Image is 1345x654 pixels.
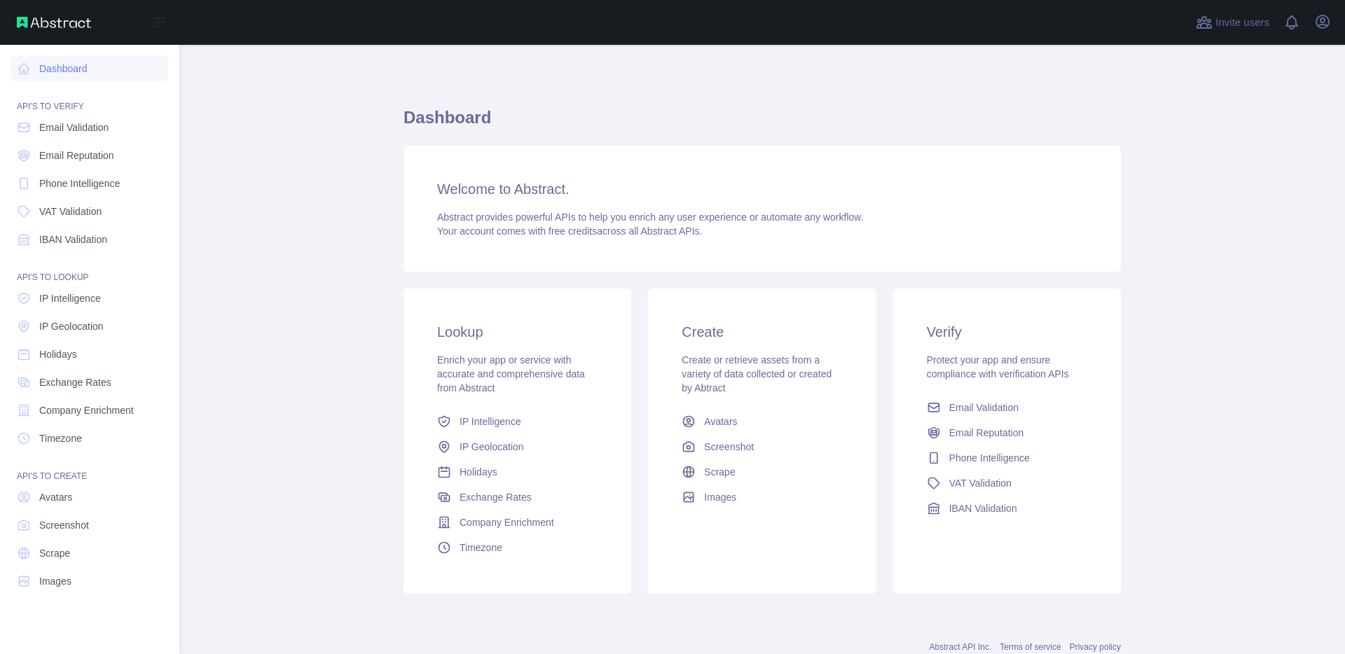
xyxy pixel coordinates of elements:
span: Images [704,490,736,504]
span: Scrape [704,465,735,479]
h1: Dashboard [403,106,1121,140]
a: IP Intelligence [432,409,603,434]
a: Images [676,485,848,510]
span: Email Reputation [949,426,1024,440]
a: Timezone [11,426,168,451]
span: Email Validation [39,120,109,134]
span: Exchange Rates [460,490,532,504]
a: VAT Validation [921,471,1093,496]
a: IBAN Validation [11,227,168,252]
span: IP Intelligence [460,415,521,429]
span: Email Reputation [39,148,114,162]
span: Holidays [460,465,497,479]
span: Your account comes with across all Abstract APIs. [437,225,702,237]
div: API'S TO VERIFY [11,84,168,112]
span: Enrich your app or service with accurate and comprehensive data from Abstract [437,354,585,394]
a: Abstract API Inc. [930,642,992,652]
span: Create or retrieve assets from a variety of data collected or created by Abtract [682,354,832,394]
span: IP Geolocation [460,440,524,454]
a: Holidays [11,342,168,367]
span: Company Enrichment [39,403,134,417]
a: Images [11,569,168,594]
span: Images [39,574,71,588]
a: Terms of service [1000,642,1061,652]
a: Email Reputation [11,143,168,168]
a: Privacy policy [1070,642,1121,652]
span: Avatars [704,415,737,429]
a: Avatars [676,409,848,434]
div: API'S TO CREATE [11,454,168,482]
a: Email Validation [921,395,1093,420]
span: Phone Intelligence [949,451,1030,465]
span: IP Geolocation [39,319,104,333]
span: VAT Validation [39,204,102,218]
span: free credits [549,225,597,237]
span: Avatars [39,490,72,504]
a: Screenshot [11,513,168,538]
a: Timezone [432,535,603,560]
h3: Lookup [437,322,598,342]
span: Invite users [1215,15,1269,31]
a: IP Geolocation [11,314,168,339]
div: API'S TO LOOKUP [11,255,168,283]
span: VAT Validation [949,476,1012,490]
h3: Welcome to Abstract. [437,179,1087,199]
span: Timezone [460,541,502,555]
span: Holidays [39,347,77,361]
a: Screenshot [676,434,848,459]
span: Exchange Rates [39,375,111,389]
a: Dashboard [11,56,168,81]
span: Phone Intelligence [39,176,120,190]
img: Abstract API [17,17,91,28]
span: Screenshot [39,518,89,532]
a: IBAN Validation [921,496,1093,521]
a: Exchange Rates [11,370,168,395]
a: Avatars [11,485,168,510]
a: Holidays [432,459,603,485]
span: Protect your app and ensure compliance with verification APIs [927,354,1069,380]
span: Company Enrichment [460,515,554,529]
span: Scrape [39,546,70,560]
span: IBAN Validation [949,501,1017,515]
span: Timezone [39,431,82,445]
a: Company Enrichment [11,398,168,423]
a: Email Reputation [921,420,1093,445]
h3: Create [682,322,842,342]
button: Invite users [1193,11,1272,34]
span: Abstract provides powerful APIs to help you enrich any user experience or automate any workflow. [437,211,864,223]
a: VAT Validation [11,199,168,224]
a: IP Geolocation [432,434,603,459]
a: Scrape [676,459,848,485]
h3: Verify [927,322,1087,342]
a: Scrape [11,541,168,566]
a: Email Validation [11,115,168,140]
a: Company Enrichment [432,510,603,535]
a: IP Intelligence [11,286,168,311]
span: Email Validation [949,401,1019,415]
span: IP Intelligence [39,291,101,305]
span: Screenshot [704,440,754,454]
a: Exchange Rates [432,485,603,510]
a: Phone Intelligence [11,171,168,196]
a: Phone Intelligence [921,445,1093,471]
span: IBAN Validation [39,232,107,246]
